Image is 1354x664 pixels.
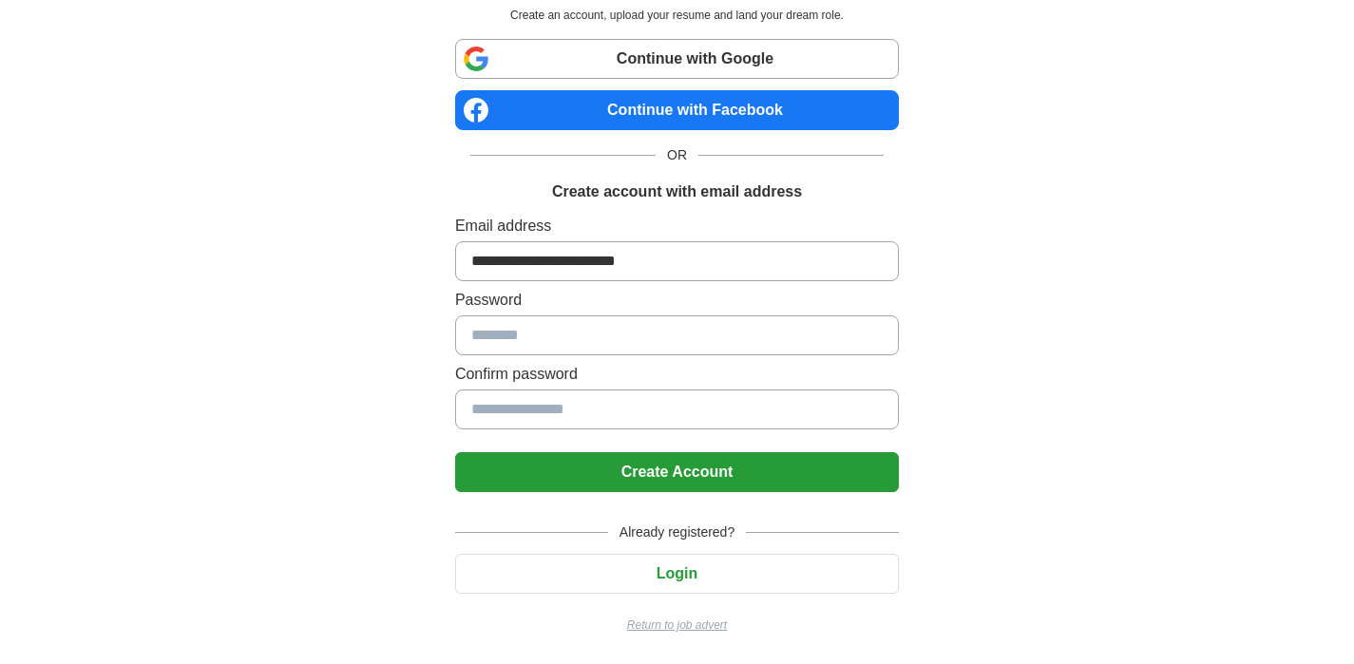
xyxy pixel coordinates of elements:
[455,363,899,386] label: Confirm password
[608,522,746,542] span: Already registered?
[455,565,899,581] a: Login
[455,554,899,594] button: Login
[459,7,895,24] p: Create an account, upload your resume and land your dream role.
[455,215,899,237] label: Email address
[656,145,698,165] span: OR
[552,180,802,203] h1: Create account with email address
[455,617,899,634] a: Return to job advert
[455,452,899,492] button: Create Account
[455,90,899,130] a: Continue with Facebook
[455,289,899,312] label: Password
[455,39,899,79] a: Continue with Google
